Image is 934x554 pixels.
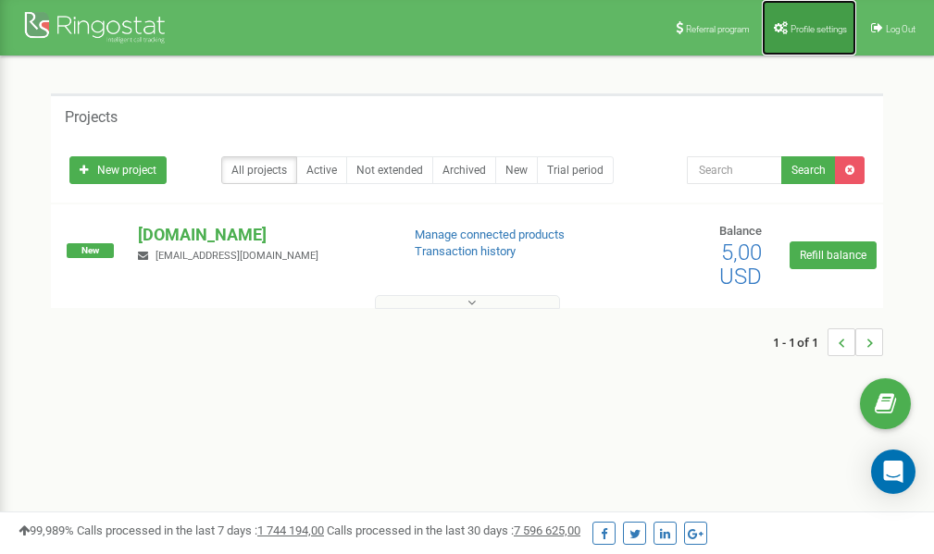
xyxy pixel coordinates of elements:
[67,243,114,258] span: New
[686,24,750,34] span: Referral program
[257,523,324,537] u: 1 744 194,00
[65,109,118,126] h5: Projects
[346,156,433,184] a: Not extended
[791,24,847,34] span: Profile settings
[327,523,580,537] span: Calls processed in the last 30 days :
[19,523,74,537] span: 99,989%
[77,523,324,537] span: Calls processed in the last 7 days :
[156,250,318,262] span: [EMAIL_ADDRESS][DOMAIN_NAME]
[415,228,565,241] a: Manage connected products
[138,223,384,247] p: [DOMAIN_NAME]
[773,328,828,356] span: 1 - 1 of 1
[221,156,297,184] a: All projects
[432,156,496,184] a: Archived
[719,240,762,289] span: 5,00 USD
[514,523,580,537] u: 7 596 625,00
[296,156,347,184] a: Active
[415,244,516,258] a: Transaction history
[790,241,877,269] a: Refill balance
[687,156,782,184] input: Search
[537,156,614,184] a: Trial period
[871,449,915,494] div: Open Intercom Messenger
[719,224,762,238] span: Balance
[495,156,538,184] a: New
[886,24,915,34] span: Log Out
[781,156,836,184] button: Search
[773,310,883,375] nav: ...
[69,156,167,184] a: New project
